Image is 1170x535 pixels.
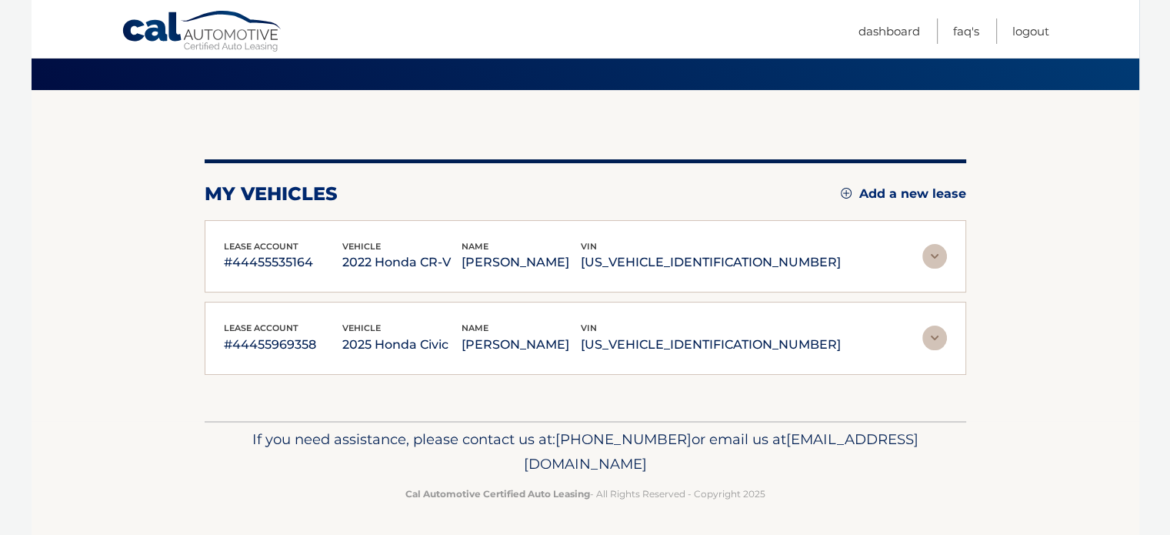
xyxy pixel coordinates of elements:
strong: Cal Automotive Certified Auto Leasing [405,488,590,500]
span: lease account [224,241,298,252]
a: Add a new lease [841,186,966,202]
span: vin [581,241,597,252]
p: - All Rights Reserved - Copyright 2025 [215,486,956,502]
span: [PHONE_NUMBER] [555,430,692,448]
a: Cal Automotive [122,10,283,55]
p: [PERSON_NAME] [462,252,581,273]
img: accordion-rest.svg [922,326,947,350]
img: accordion-rest.svg [922,244,947,269]
p: 2025 Honda Civic [342,334,462,356]
a: Dashboard [858,18,920,44]
span: vehicle [342,241,381,252]
img: add.svg [841,188,852,199]
span: [EMAIL_ADDRESS][DOMAIN_NAME] [524,430,918,473]
h2: my vehicles [205,182,338,206]
span: name [462,323,488,333]
span: lease account [224,323,298,333]
p: [PERSON_NAME] [462,334,581,356]
p: [US_VEHICLE_IDENTIFICATION_NUMBER] [581,252,841,273]
span: name [462,241,488,252]
span: vehicle [342,323,381,333]
p: #44455535164 [224,252,343,273]
p: #44455969358 [224,334,343,356]
span: vin [581,323,597,333]
p: [US_VEHICLE_IDENTIFICATION_NUMBER] [581,334,841,356]
a: Logout [1012,18,1049,44]
p: 2022 Honda CR-V [342,252,462,273]
p: If you need assistance, please contact us at: or email us at [215,427,956,476]
a: FAQ's [953,18,979,44]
